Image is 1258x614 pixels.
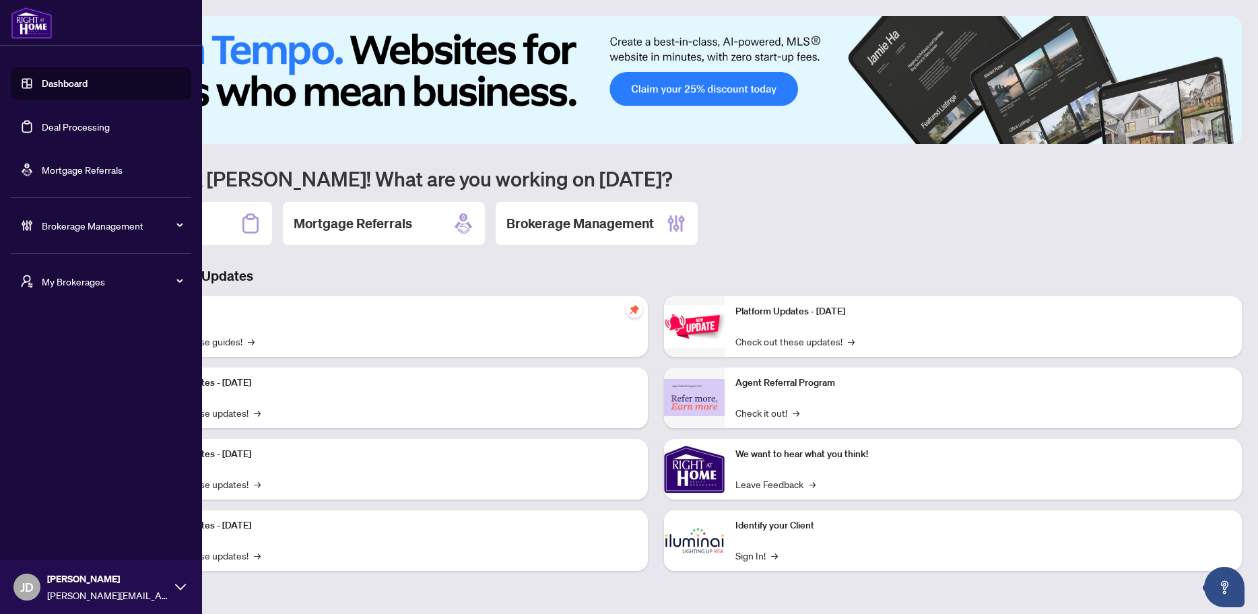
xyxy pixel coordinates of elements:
button: 2 [1180,131,1185,136]
span: JD [20,578,34,596]
button: 1 [1153,131,1174,136]
span: Brokerage Management [42,218,182,233]
h2: Mortgage Referrals [294,214,412,233]
button: 6 [1223,131,1228,136]
a: Dashboard [42,77,88,90]
a: Check out these updates!→ [735,334,855,349]
span: → [254,405,261,420]
h1: Welcome back [PERSON_NAME]! What are you working on [DATE]? [70,166,1242,191]
a: Leave Feedback→ [735,477,816,491]
p: We want to hear what you think! [735,447,1231,462]
span: pushpin [626,302,642,318]
span: user-switch [20,275,34,288]
a: Mortgage Referrals [42,164,123,176]
p: Platform Updates - [DATE] [141,518,637,533]
a: Sign In!→ [735,548,778,563]
span: → [248,334,255,349]
img: Agent Referral Program [664,379,725,416]
span: My Brokerages [42,274,182,289]
p: Platform Updates - [DATE] [735,304,1231,319]
p: Agent Referral Program [735,376,1231,390]
img: Platform Updates - June 23, 2025 [664,305,725,347]
button: 3 [1191,131,1196,136]
span: → [848,334,855,349]
span: → [254,548,261,563]
button: 4 [1201,131,1207,136]
span: → [793,405,799,420]
a: Check it out!→ [735,405,799,420]
span: → [809,477,816,491]
p: Platform Updates - [DATE] [141,376,637,390]
span: → [254,477,261,491]
span: → [771,548,778,563]
img: We want to hear what you think! [664,439,725,500]
h3: Brokerage & Industry Updates [70,267,1242,285]
a: Deal Processing [42,121,110,133]
p: Identify your Client [735,518,1231,533]
img: logo [11,7,53,39]
p: Self-Help [141,304,637,319]
img: Slide 0 [70,16,1242,144]
span: [PERSON_NAME] [47,572,168,586]
span: [PERSON_NAME][EMAIL_ADDRESS][PERSON_NAME][DOMAIN_NAME] [47,588,168,603]
p: Platform Updates - [DATE] [141,447,637,462]
button: Open asap [1204,567,1245,607]
img: Identify your Client [664,510,725,571]
button: 5 [1212,131,1218,136]
h2: Brokerage Management [506,214,654,233]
